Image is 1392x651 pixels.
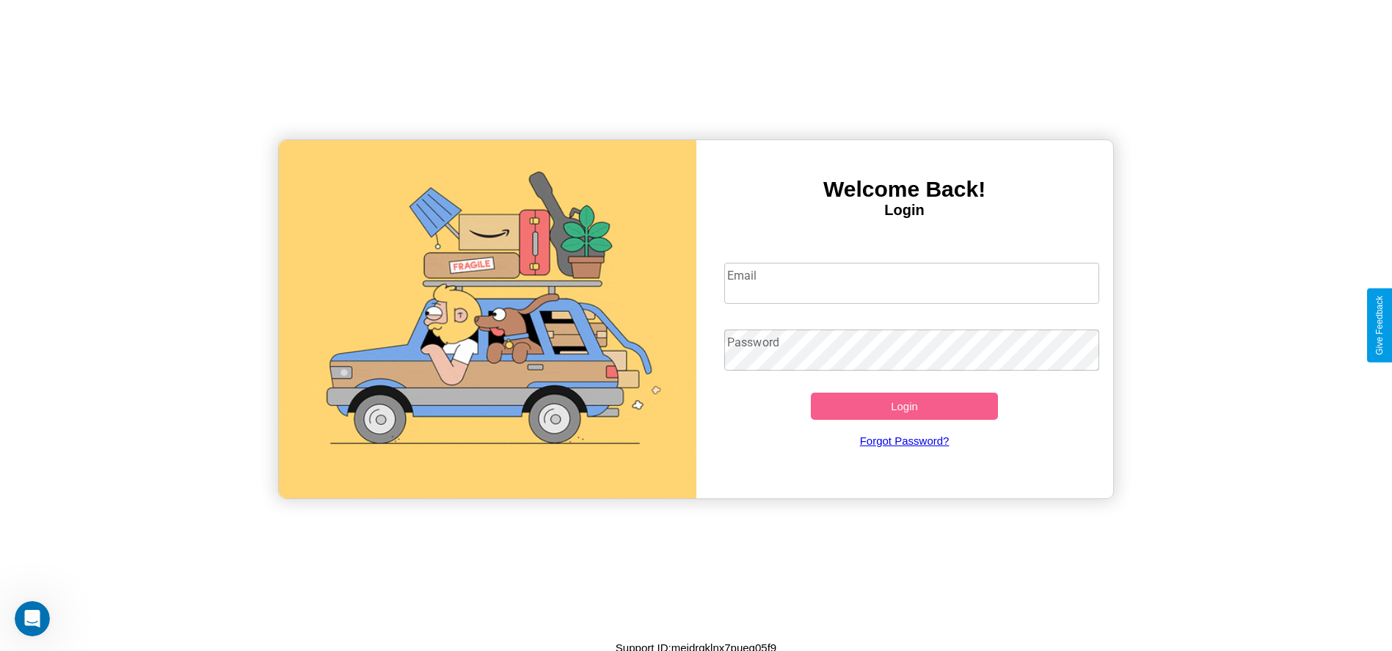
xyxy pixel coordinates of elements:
[1374,296,1385,355] div: Give Feedback
[811,393,999,420] button: Login
[279,140,696,498] img: gif
[717,420,1092,462] a: Forgot Password?
[15,601,50,636] iframe: Intercom live chat
[696,177,1113,202] h3: Welcome Back!
[696,202,1113,219] h4: Login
